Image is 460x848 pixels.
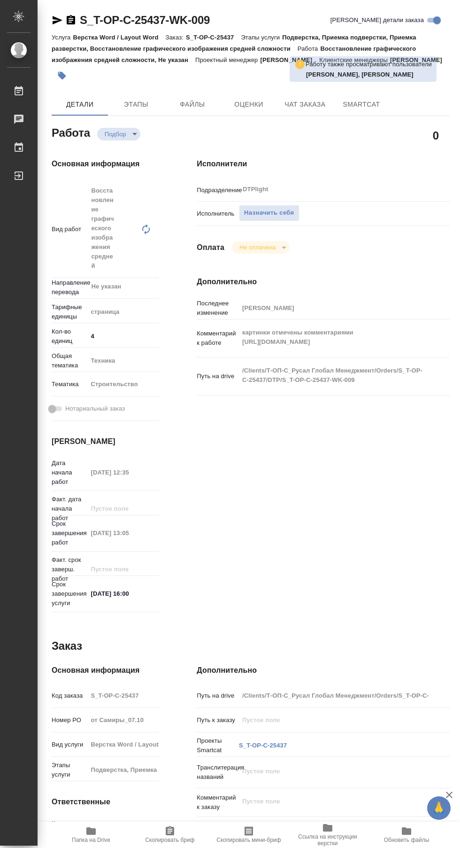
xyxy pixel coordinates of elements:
input: Пустое поле [239,713,429,727]
span: [PERSON_NAME] детали заказа [330,16,424,25]
p: Услуга [52,34,73,41]
h4: Основная информация [52,158,159,170]
p: Тарифные единицы [52,303,87,321]
h4: Оплата [197,242,224,253]
button: Скопировать ссылку для ЯМессенджера [52,15,63,26]
h2: 0 [433,127,439,143]
p: Направление перевода [52,278,87,297]
button: Не оплачена [237,243,278,251]
input: Пустое поле [87,689,159,702]
span: Назначить себя [244,208,294,218]
p: Вид работ [52,225,87,234]
p: Общая тематика [52,351,87,370]
button: 🙏 [427,796,451,820]
p: Работу также просматривают пользователи [306,60,432,69]
input: Пустое поле [87,738,159,751]
p: Этапы услуги [52,761,87,779]
a: S_T-OP-C-25437 [239,742,287,749]
h4: Основная информация [52,665,159,676]
input: Пустое поле [87,713,159,727]
p: Комментарий к заказу [197,793,239,812]
div: Строительство [87,376,172,392]
input: Пустое поле [87,562,159,576]
p: Путь на drive [197,372,239,381]
h4: Ответственные [52,796,159,808]
h4: Дополнительно [197,665,450,676]
p: Вид услуги [52,740,87,749]
span: SmartCat [339,99,384,110]
div: Техника [87,353,172,369]
p: Последнее изменение [197,299,239,318]
p: Верстка Word / Layout Word [73,34,165,41]
h4: Исполнители [197,158,450,170]
span: Детали [57,99,102,110]
span: 🙏 [431,798,447,818]
h4: [PERSON_NAME] [52,436,159,447]
textarea: /Clients/Т-ОП-С_Русал Глобал Менеджмент/Orders/S_T-OP-C-25437/DTP/S_T-OP-C-25437-WK-009 [239,363,429,388]
b: [PERSON_NAME], [PERSON_NAME] [306,71,414,78]
p: [PERSON_NAME] [260,56,319,63]
p: Работа [298,45,321,52]
span: Обновить файлы [384,837,429,843]
button: Скопировать бриф [130,822,209,848]
input: Пустое поле [239,301,429,315]
p: Номер РО [52,716,87,725]
p: Подверстка, Приемка подверстки, Приемка разверстки, Восстановление графического изображения средн... [52,34,416,52]
p: Факт. срок заверш. работ [52,555,87,583]
span: Нотариальный заказ [65,404,125,413]
button: Подбор [102,130,129,138]
p: Архипова Екатерина, Гусельников Роман [306,70,432,79]
p: Комментарий к работе [197,329,239,348]
p: Дата начала работ [52,459,87,487]
button: Папка на Drive [52,822,130,848]
span: Этапы [114,99,159,110]
input: Пустое поле [239,689,429,702]
p: Подразделение [197,186,239,195]
span: Скопировать мини-бриф [216,837,281,843]
span: Чат заказа [283,99,328,110]
button: Обновить файлы [367,822,446,848]
span: Ссылка на инструкции верстки [294,833,361,847]
div: страница [87,304,172,320]
span: Оценки [226,99,271,110]
input: Пустое поле [87,466,159,479]
span: Папка на Drive [72,837,110,843]
p: Тематика [52,380,87,389]
button: Скопировать ссылку [65,15,77,26]
input: Пустое поле [87,502,159,515]
p: Срок завершения услуги [52,580,87,608]
button: Скопировать мини-бриф [209,822,288,848]
p: Код заказа [52,691,87,700]
h2: Работа [52,124,90,140]
p: Проектный менеджер [195,56,260,63]
p: Клиентские менеджеры [52,819,87,838]
p: S_T-OP-C-25437 [186,34,241,41]
input: ✎ Введи что-нибудь [87,329,159,343]
p: Срок завершения работ [52,519,87,547]
a: S_T-OP-C-25437-WK-009 [80,14,210,26]
p: Проекты Smartcat [197,736,239,755]
p: Кол-во единиц [52,327,87,346]
input: ✎ Введи что-нибудь [87,587,159,600]
textarea: картинки отмечены комментариями [URL][DOMAIN_NAME] [239,325,429,350]
button: Ссылка на инструкции верстки [288,822,367,848]
div: Подбор [97,128,140,140]
p: Путь к заказу [197,716,239,725]
p: Заказ: [166,34,186,41]
p: Транслитерация названий [197,763,239,782]
p: Этапы услуги [241,34,282,41]
p: Факт. дата начала работ [52,495,87,523]
button: Добавить тэг [52,65,72,86]
button: Назначить себя [239,205,299,221]
h2: Заказ [52,638,82,654]
span: Скопировать бриф [145,837,194,843]
div: Подбор [232,241,290,254]
input: Пустое поле [87,763,159,777]
p: Путь на drive [197,691,239,700]
p: Исполнитель [197,209,239,218]
h4: Дополнительно [197,276,450,288]
input: Пустое поле [87,526,159,540]
span: Файлы [170,99,215,110]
